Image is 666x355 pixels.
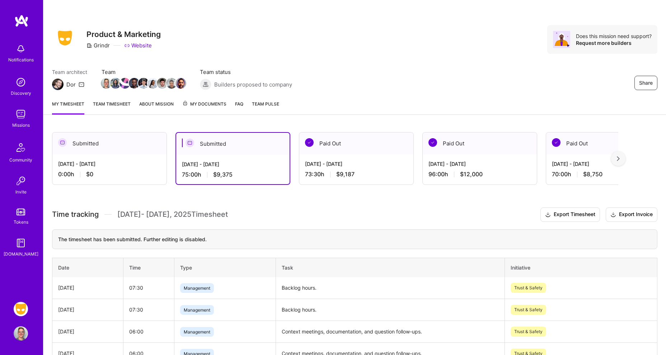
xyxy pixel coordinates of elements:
img: User Avatar [14,326,28,341]
a: Team Member Avatar [130,77,139,89]
th: Type [174,258,276,277]
a: Team Member Avatar [148,77,158,89]
span: $9,375 [213,171,233,178]
img: bell [14,42,28,56]
th: Initiative [505,258,657,277]
img: Paid Out [552,138,561,147]
span: $9,187 [336,171,355,178]
span: Management [180,283,214,293]
a: About Mission [139,100,174,115]
i: icon Download [610,211,616,219]
div: Discovery [11,89,31,97]
a: Team Member Avatar [139,77,148,89]
a: Team Member Avatar [111,77,120,89]
div: Paid Out [299,132,413,154]
th: Time [123,258,174,277]
img: Company Logo [52,28,78,48]
div: [DATE] [58,284,117,291]
span: Team [102,68,186,76]
div: 73:30 h [305,171,408,178]
img: Team Member Avatar [110,78,121,89]
div: 70:00 h [552,171,655,178]
img: Avatar [553,31,570,48]
img: Builders proposed to company [200,79,211,90]
img: discovery [14,75,28,89]
button: Export Timesheet [540,207,600,222]
img: logo [14,14,29,27]
div: [DATE] - [DATE] [552,160,655,168]
div: Request more builders [576,39,652,46]
span: My Documents [182,100,226,108]
a: FAQ [235,100,243,115]
a: Grindr: Product & Marketing [12,302,30,316]
a: Website [124,42,152,49]
span: $0 [86,171,93,178]
i: icon CompanyGray [86,43,92,48]
td: 07:30 [123,299,174,321]
a: Team Pulse [252,100,279,115]
img: teamwork [14,107,28,121]
img: Grindr: Product & Marketing [14,302,28,316]
img: Community [12,139,29,156]
img: Team Member Avatar [129,78,140,89]
span: Team Pulse [252,101,279,107]
td: 07:30 [123,277,174,299]
span: Trust & Safety [511,305,546,315]
a: Team Member Avatar [158,77,167,89]
i: icon Download [545,211,551,219]
img: Team Architect [52,79,64,90]
div: Submitted [176,133,290,155]
span: Builders proposed to company [214,81,292,88]
td: Backlog hours. [276,299,505,321]
img: Team Member Avatar [166,78,177,89]
span: $12,000 [460,171,483,178]
a: Team Member Avatar [102,77,111,89]
th: Task [276,258,505,277]
th: Date [52,258,123,277]
div: Dor [66,81,76,88]
img: Submitted [58,138,67,147]
div: 0:00 h [58,171,161,178]
div: Tokens [14,218,28,226]
a: My timesheet [52,100,84,115]
span: Team architect [52,68,87,76]
div: [DATE] - [DATE] [182,160,284,168]
div: Grindr [86,42,110,49]
div: [DATE] [58,328,117,335]
span: Share [639,79,653,87]
img: Team Member Avatar [157,78,168,89]
img: Paid Out [428,138,437,147]
div: 96:00 h [428,171,531,178]
span: [DATE] - [DATE] , 2025 Timesheet [117,210,228,219]
i: icon Mail [79,81,84,87]
div: 75:00 h [182,171,284,178]
span: Time tracking [52,210,99,219]
div: Paid Out [423,132,537,154]
span: Trust & Safety [511,327,546,337]
img: Team Member Avatar [147,78,158,89]
div: The timesheet has been submitted. Further editing is disabled. [52,229,657,249]
div: Submitted [52,132,166,154]
button: Export Invoice [606,207,657,222]
div: [DATE] - [DATE] [305,160,408,168]
div: Community [9,156,32,164]
img: right [617,156,620,161]
div: [DATE] - [DATE] [58,160,161,168]
img: tokens [17,209,25,215]
div: [DATE] [58,306,117,313]
span: Management [180,327,214,337]
div: [DOMAIN_NAME] [4,250,38,258]
div: Invite [15,188,27,196]
h3: Product & Marketing [86,30,161,39]
div: [DATE] - [DATE] [428,160,531,168]
img: Invite [14,174,28,188]
img: guide book [14,236,28,250]
td: 06:00 [123,321,174,342]
a: Team Member Avatar [167,77,176,89]
img: Team Member Avatar [138,78,149,89]
td: Backlog hours. [276,277,505,299]
img: Team Member Avatar [175,78,186,89]
a: Team timesheet [93,100,131,115]
a: Team Member Avatar [120,77,130,89]
span: $8,750 [583,171,602,178]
